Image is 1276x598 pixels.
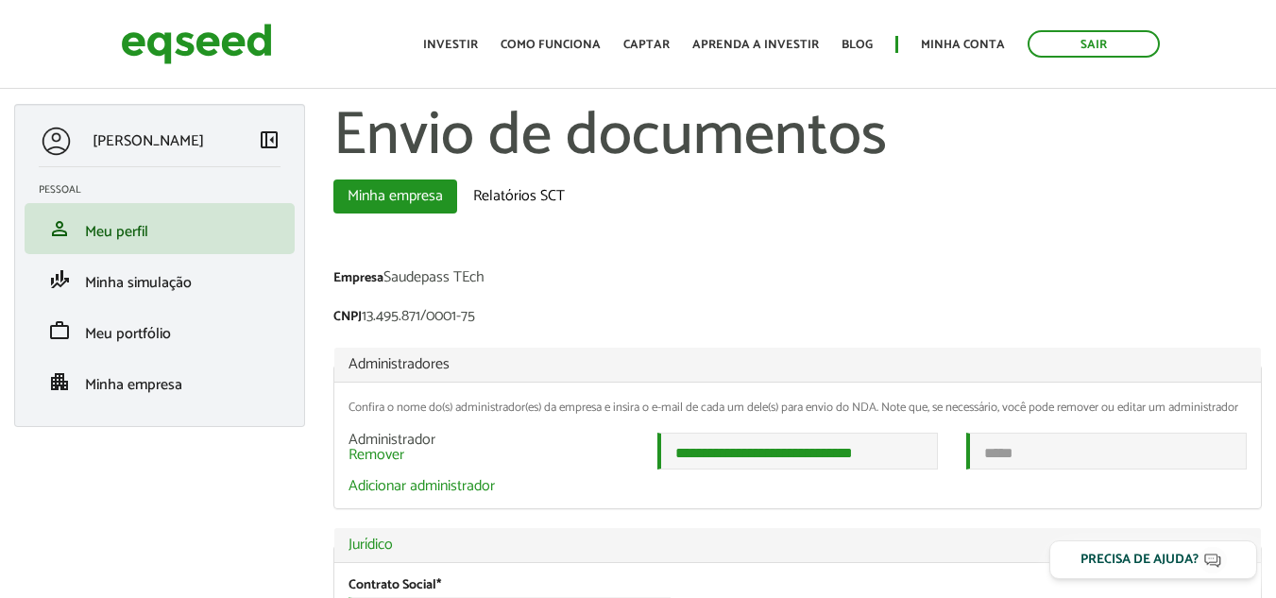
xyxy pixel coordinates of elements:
[85,219,148,245] span: Meu perfil
[921,39,1005,51] a: Minha conta
[349,538,1247,553] a: Jurídico
[85,372,182,398] span: Minha empresa
[25,305,295,356] li: Meu portfólio
[258,128,281,151] span: left_panel_close
[25,254,295,305] li: Minha simulação
[436,574,441,596] span: Este campo é obrigatório.
[39,370,281,393] a: apartmentMinha empresa
[423,39,478,51] a: Investir
[48,319,71,342] span: work
[48,370,71,393] span: apartment
[459,179,579,214] a: Relatórios SCT
[39,184,295,196] h2: Pessoal
[85,270,192,296] span: Minha simulação
[93,132,204,150] p: [PERSON_NAME]
[39,217,281,240] a: personMeu perfil
[333,104,1262,170] h1: Envio de documentos
[501,39,601,51] a: Como funciona
[842,39,873,51] a: Blog
[333,309,1262,329] div: 13.495.871/0001-75
[25,203,295,254] li: Meu perfil
[333,179,457,214] a: Minha empresa
[258,128,281,155] a: Colapsar menu
[39,268,281,291] a: finance_modeMinha simulação
[333,272,383,285] label: Empresa
[85,321,171,347] span: Meu portfólio
[1028,30,1160,58] a: Sair
[349,579,441,592] label: Contrato Social
[25,356,295,407] li: Minha empresa
[333,270,1262,290] div: Saudepass TEch
[39,319,281,342] a: workMeu portfólio
[349,448,404,463] a: Remover
[334,433,643,463] div: Administrador
[349,402,1247,414] div: Confira o nome do(s) administrador(es) da empresa e insira o e-mail de cada um dele(s) para envio...
[623,39,670,51] a: Captar
[349,479,495,494] a: Adicionar administrador
[692,39,819,51] a: Aprenda a investir
[349,351,450,377] span: Administradores
[333,311,362,324] label: CNPJ
[48,217,71,240] span: person
[121,19,272,69] img: EqSeed
[48,268,71,291] span: finance_mode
